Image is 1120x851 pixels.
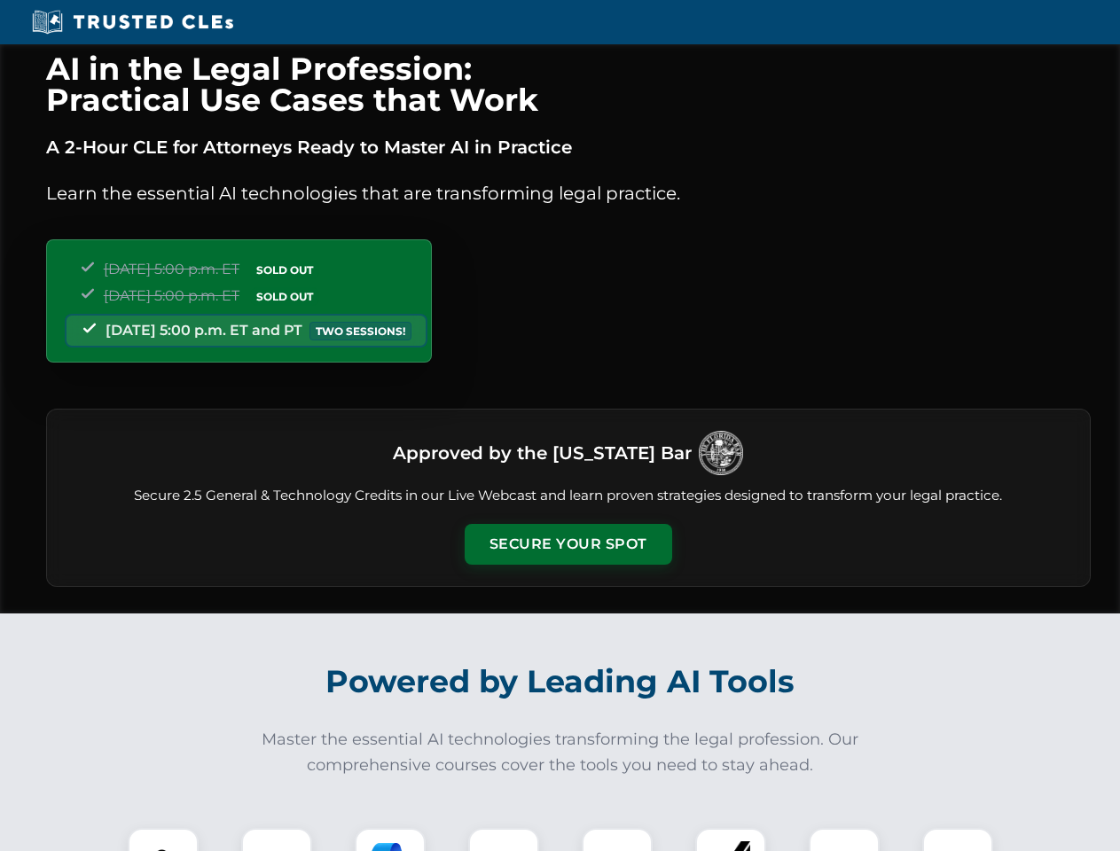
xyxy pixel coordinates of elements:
p: Master the essential AI technologies transforming the legal profession. Our comprehensive courses... [250,727,871,778]
h2: Powered by Leading AI Tools [69,651,1052,713]
img: Trusted CLEs [27,9,239,35]
h3: Approved by the [US_STATE] Bar [393,437,692,469]
p: Learn the essential AI technologies that are transforming legal practice. [46,179,1091,207]
span: SOLD OUT [250,261,319,279]
h1: AI in the Legal Profession: Practical Use Cases that Work [46,53,1091,115]
p: Secure 2.5 General & Technology Credits in our Live Webcast and learn proven strategies designed ... [68,486,1069,506]
span: [DATE] 5:00 p.m. ET [104,261,239,277]
span: [DATE] 5:00 p.m. ET [104,287,239,304]
p: A 2-Hour CLE for Attorneys Ready to Master AI in Practice [46,133,1091,161]
span: SOLD OUT [250,287,319,306]
img: Logo [699,431,743,475]
button: Secure Your Spot [465,524,672,565]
